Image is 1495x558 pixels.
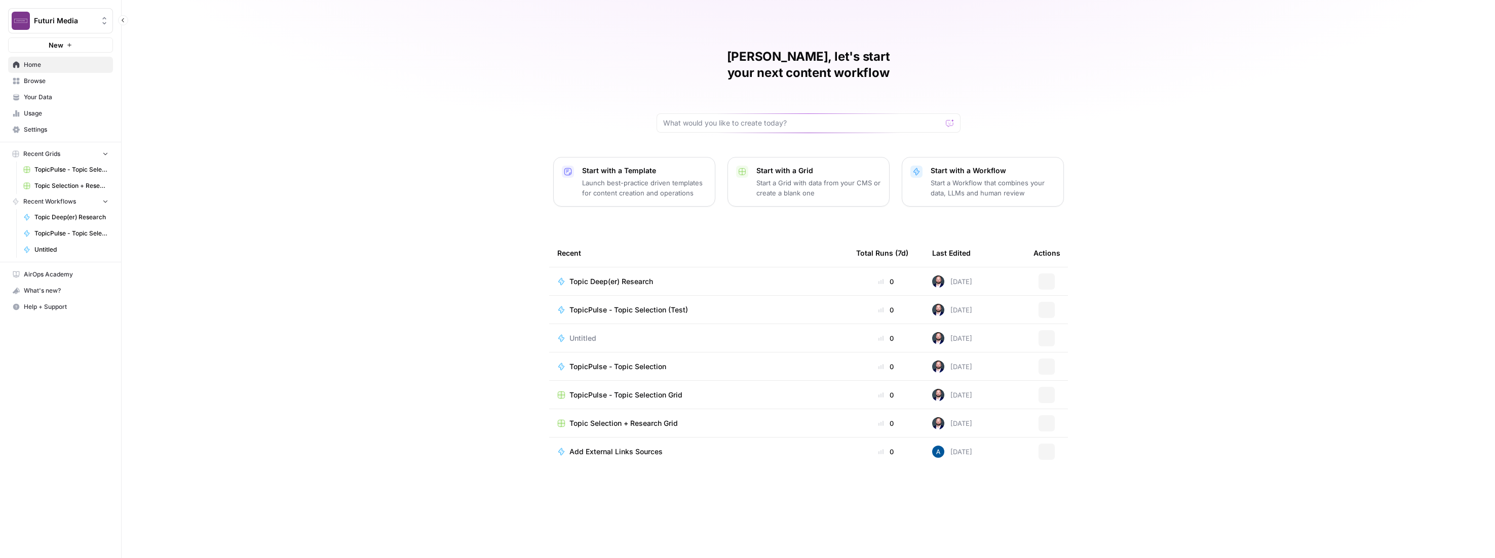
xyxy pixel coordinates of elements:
span: TopicPulse - Topic Selection Grid [34,165,108,174]
span: Futuri Media [34,16,95,26]
a: Untitled [19,242,113,258]
span: AirOps Academy [24,270,108,279]
p: Start with a Template [582,166,707,176]
img: hkrs5at3lwacmvgzdjs0hcqw3ft7 [932,304,944,316]
div: Actions [1033,239,1060,267]
a: TopicPulse - Topic Selection [557,362,840,372]
a: TopicPulse - Topic Selection (Test) [19,225,113,242]
span: Home [24,60,108,69]
span: Browse [24,76,108,86]
a: Your Data [8,89,113,105]
span: TopicPulse - Topic Selection (Test) [569,305,688,315]
div: [DATE] [932,332,972,344]
span: Add External Links Sources [569,447,663,457]
a: Usage [8,105,113,122]
div: [DATE] [932,361,972,373]
button: New [8,37,113,53]
a: Topic Deep(er) Research [557,276,840,287]
a: Topic Deep(er) Research [19,209,113,225]
a: Settings [8,122,113,138]
a: Browse [8,73,113,89]
img: hkrs5at3lwacmvgzdjs0hcqw3ft7 [932,389,944,401]
p: Start with a Grid [756,166,881,176]
img: hkrs5at3lwacmvgzdjs0hcqw3ft7 [932,361,944,373]
a: Topic Selection + Research Grid [19,178,113,194]
span: TopicPulse - Topic Selection (Test) [34,229,108,238]
img: hkrs5at3lwacmvgzdjs0hcqw3ft7 [932,417,944,429]
span: Untitled [569,333,596,343]
div: [DATE] [932,275,972,288]
div: [DATE] [932,389,972,401]
a: Untitled [557,333,840,343]
button: Help + Support [8,299,113,315]
button: Start with a WorkflowStart a Workflow that combines your data, LLMs and human review [902,157,1064,207]
button: Start with a GridStart a Grid with data from your CMS or create a blank one [727,157,890,207]
span: Your Data [24,93,108,102]
span: TopicPulse - Topic Selection [569,362,666,372]
div: What's new? [9,283,112,298]
div: [DATE] [932,304,972,316]
p: Launch best-practice driven templates for content creation and operations [582,178,707,198]
div: 0 [856,390,916,400]
img: hkrs5at3lwacmvgzdjs0hcqw3ft7 [932,275,944,288]
div: 0 [856,305,916,315]
p: Start with a Workflow [931,166,1055,176]
div: Recent [557,239,840,267]
div: 0 [856,362,916,372]
div: Last Edited [932,239,971,267]
span: Topic Selection + Research Grid [34,181,108,190]
span: Settings [24,125,108,134]
span: Recent Workflows [23,197,76,206]
input: What would you like to create today? [663,118,942,128]
div: 0 [856,333,916,343]
span: Recent Grids [23,149,60,158]
span: Topic Selection + Research Grid [569,418,678,428]
img: he81ibor8lsei4p3qvg4ugbvimgp [932,446,944,458]
div: Total Runs (7d) [856,239,908,267]
span: Usage [24,109,108,118]
button: Workspace: Futuri Media [8,8,113,33]
a: AirOps Academy [8,266,113,283]
div: [DATE] [932,446,972,458]
img: Futuri Media Logo [12,12,30,30]
span: TopicPulse - Topic Selection Grid [569,390,682,400]
button: Recent Grids [8,146,113,162]
span: Untitled [34,245,108,254]
button: Recent Workflows [8,194,113,209]
span: Topic Deep(er) Research [569,276,653,287]
span: New [49,40,63,50]
div: 0 [856,418,916,428]
div: 0 [856,447,916,457]
img: hkrs5at3lwacmvgzdjs0hcqw3ft7 [932,332,944,344]
button: Start with a TemplateLaunch best-practice driven templates for content creation and operations [553,157,715,207]
a: TopicPulse - Topic Selection (Test) [557,305,840,315]
a: Home [8,57,113,73]
div: 0 [856,276,916,287]
p: Start a Workflow that combines your data, LLMs and human review [931,178,1055,198]
button: What's new? [8,283,113,299]
h1: [PERSON_NAME], let's start your next content workflow [657,49,961,81]
span: Help + Support [24,302,108,311]
a: TopicPulse - Topic Selection Grid [19,162,113,178]
span: Topic Deep(er) Research [34,213,108,222]
a: Topic Selection + Research Grid [557,418,840,428]
a: Add External Links Sources [557,447,840,457]
a: TopicPulse - Topic Selection Grid [557,390,840,400]
p: Start a Grid with data from your CMS or create a blank one [756,178,881,198]
div: [DATE] [932,417,972,429]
